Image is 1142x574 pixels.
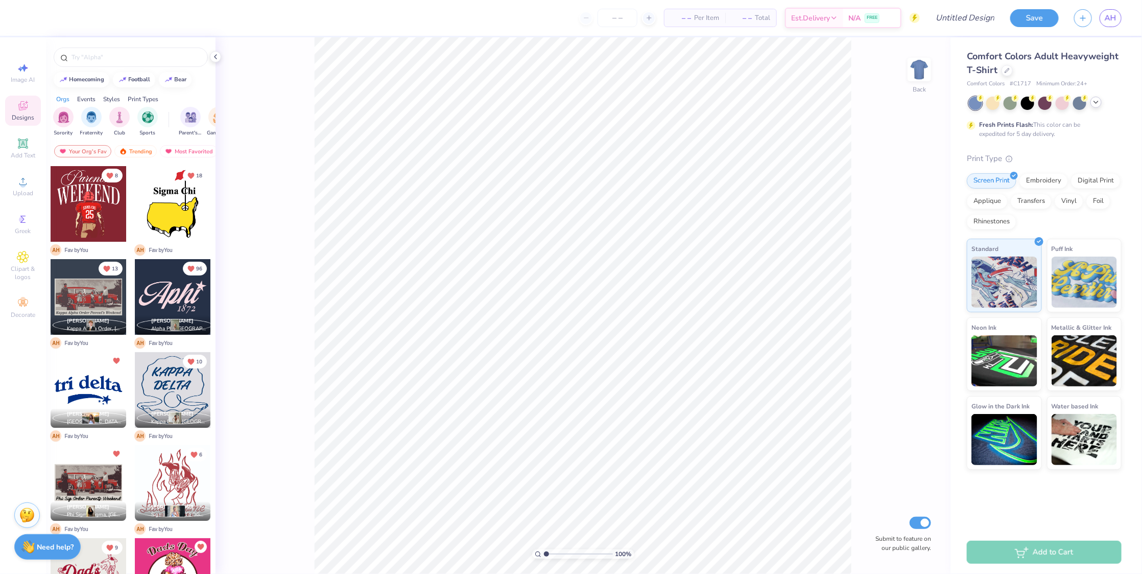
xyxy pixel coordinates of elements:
[50,523,61,535] span: A H
[80,129,103,137] span: Fraternity
[731,13,752,24] span: – –
[13,189,33,197] span: Upload
[870,534,931,553] label: Submit to feature on our public gallery.
[102,169,123,182] button: Unlike
[114,145,157,157] div: Trending
[54,72,109,87] button: homecoming
[151,325,206,333] span: Alpha Phi, [GEOGRAPHIC_DATA][US_STATE], [PERSON_NAME]
[109,107,130,137] div: filter for Club
[1086,194,1110,209] div: Foil
[69,77,105,82] div: homecoming
[967,80,1005,88] span: Comfort Colors
[195,541,207,553] button: Unlike
[671,13,691,24] span: – –
[134,523,146,535] span: A H
[149,246,172,254] span: Fav by You
[67,325,122,333] span: Kappa Alpha Order, [US_STATE][GEOGRAPHIC_DATA]
[50,337,61,349] span: A H
[1055,194,1083,209] div: Vinyl
[67,503,109,511] span: [PERSON_NAME]
[118,77,127,83] img: trend_line.gif
[110,355,123,367] button: Unlike
[1052,335,1117,386] img: Metallic & Glitter Ink
[1100,9,1122,27] a: AH
[67,317,109,325] span: [PERSON_NAME]
[137,107,158,137] button: filter button
[1052,414,1117,465] img: Water based Ink
[15,227,31,235] span: Greek
[53,107,74,137] button: filter button
[128,95,158,104] div: Print Types
[67,511,122,519] span: Phi Sigma Sigma, [GEOGRAPHIC_DATA]
[11,76,35,84] span: Image AI
[151,511,206,519] span: Sigma Kappa, [GEOGRAPHIC_DATA][US_STATE], [GEOGRAPHIC_DATA]
[151,410,194,418] span: [PERSON_NAME]
[151,418,206,426] span: Kappa Delta, [GEOGRAPHIC_DATA]
[99,262,123,275] button: Unlike
[598,9,637,27] input: – –
[186,448,207,462] button: Unlike
[110,448,123,460] button: Unlike
[11,311,35,319] span: Decorate
[58,111,69,123] img: Sorority Image
[183,169,207,182] button: Unlike
[164,148,173,155] img: most_fav.gif
[971,322,996,333] span: Neon Ink
[1052,243,1073,254] span: Puff Ink
[196,173,202,178] span: 18
[185,111,197,123] img: Parent's Weekend Image
[179,107,202,137] div: filter for Parent's Weekend
[615,549,632,559] span: 100 %
[909,59,930,80] img: Back
[179,129,202,137] span: Parent's Weekend
[142,111,154,123] img: Sports Image
[115,545,118,550] span: 9
[59,77,67,83] img: trend_line.gif
[140,129,156,137] span: Sports
[151,503,194,511] span: [PERSON_NAME]
[1071,173,1121,189] div: Digital Print
[134,337,146,349] span: A H
[67,418,122,426] span: [GEOGRAPHIC_DATA], [GEOGRAPHIC_DATA]
[112,266,118,271] span: 13
[54,145,111,157] div: Your Org's Fav
[103,95,120,104] div: Styles
[114,111,125,123] img: Club Image
[64,246,88,254] span: Fav by You
[119,148,127,155] img: trending.gif
[694,13,719,24] span: Per Item
[971,335,1037,386] img: Neon Ink
[207,107,230,137] div: filter for Game Day
[967,214,1016,229] div: Rhinestones
[207,129,230,137] span: Game Day
[159,72,192,87] button: bear
[149,432,172,440] span: Fav by You
[54,129,73,137] span: Sorority
[80,107,103,137] div: filter for Fraternity
[64,525,88,533] span: Fav by You
[1052,401,1099,411] span: Water based Ink
[53,107,74,137] div: filter for Sorority
[86,111,97,123] img: Fraternity Image
[149,339,172,347] span: Fav by You
[1010,80,1031,88] span: # C1717
[196,266,202,271] span: 96
[967,50,1119,76] span: Comfort Colors Adult Heavyweight T-Shirt
[164,77,173,83] img: trend_line.gif
[134,244,146,256] span: A H
[50,244,61,256] span: A H
[979,120,1105,139] div: This color can be expedited for 5 day delivery.
[971,414,1037,465] img: Glow in the Dark Ink
[115,173,118,178] span: 8
[755,13,770,24] span: Total
[196,359,202,364] span: 10
[1052,322,1112,333] span: Metallic & Glitter Ink
[967,153,1122,165] div: Print Type
[971,257,1037,308] img: Standard
[64,339,88,347] span: Fav by You
[1011,194,1052,209] div: Transfers
[160,145,218,157] div: Most Favorited
[183,262,207,275] button: Unlike
[183,355,207,369] button: Unlike
[11,151,35,159] span: Add Text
